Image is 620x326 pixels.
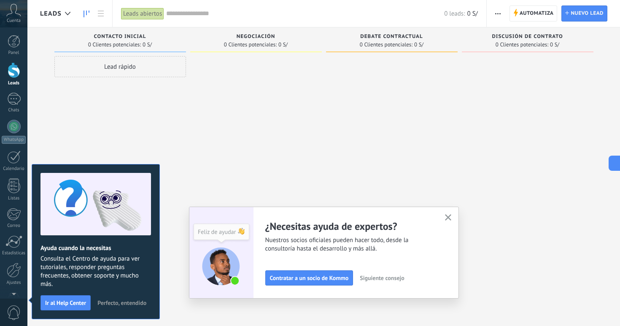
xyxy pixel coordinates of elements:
span: 0 S/ [143,42,152,47]
h2: ¿Necesitas ayuda de expertos? [265,220,435,233]
div: Discusión de contrato [466,34,589,41]
span: Contratar a un socio de Kommo [270,275,349,281]
div: WhatsApp [2,136,26,144]
span: 0 S/ [467,10,477,18]
button: Siguiente consejo [356,272,408,284]
button: Contratar a un socio de Kommo [265,270,353,286]
a: Automatiza [509,5,558,22]
button: Perfecto, entendido [94,296,150,309]
span: 0 Clientes potenciales: [496,42,548,47]
button: Más [492,5,504,22]
span: 0 Clientes potenciales: [224,42,277,47]
div: Contacto inicial [59,34,182,41]
div: Chats [2,108,26,113]
div: Listas [2,196,26,201]
div: Calendario [2,166,26,172]
span: 0 S/ [550,42,559,47]
span: Discusión de contrato [492,34,563,40]
span: Debate contractual [360,34,423,40]
div: Lead rápido [54,56,186,77]
span: 0 S/ [278,42,288,47]
span: Perfecto, entendido [97,300,146,306]
span: 0 Clientes potenciales: [360,42,412,47]
span: Consulta el Centro de ayuda para ver tutoriales, responder preguntas frecuentes, obtener soporte ... [40,255,151,288]
button: Ir al Help Center [40,295,91,310]
span: Automatiza [520,6,554,21]
span: 0 leads: [444,10,465,18]
div: Correo [2,223,26,229]
span: Leads [40,10,62,18]
span: Nuevo lead [571,6,604,21]
span: 0 S/ [414,42,423,47]
span: Negociación [237,34,275,40]
h2: Ayuda cuando la necesitas [40,244,151,252]
span: Nuestros socios oficiales pueden hacer todo, desde la consultoría hasta el desarrollo y más allá. [265,236,435,253]
a: Lista [94,5,108,22]
a: Nuevo lead [561,5,607,22]
div: Leads [2,81,26,86]
div: Panel [2,50,26,56]
a: Leads [79,5,94,22]
span: Cuenta [7,18,21,24]
div: Ajustes [2,280,26,286]
div: Estadísticas [2,251,26,256]
span: Ir al Help Center [45,300,86,306]
span: Contacto inicial [94,34,146,40]
span: 0 Clientes potenciales: [88,42,141,47]
div: Leads abiertos [121,8,164,20]
span: Siguiente consejo [360,275,404,281]
div: Negociación [194,34,318,41]
div: Debate contractual [330,34,453,41]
